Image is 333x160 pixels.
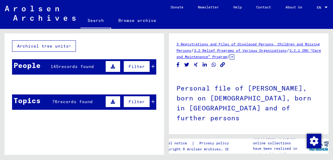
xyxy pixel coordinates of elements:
[195,140,236,146] a: Privacy policy
[129,99,145,104] span: Filter
[307,134,321,148] img: Zustimmung ändern
[162,146,236,152] p: Copyright © Arolsen Archives, 2021
[111,13,163,28] a: Browse archive
[162,140,236,146] div: |
[175,61,181,69] button: Share on Facebook
[12,40,76,52] button: Archival tree units
[176,74,321,131] h1: Personal file of [PERSON_NAME], born on [DEMOGRAPHIC_DATA], born in [GEOGRAPHIC_DATA] and of furt...
[194,48,287,53] a: 3.2 Relief Programs of Various Organizations
[80,13,111,29] a: Search
[253,135,309,146] p: The Arolsen Archives online collections
[227,54,230,59] span: /
[123,61,150,72] button: Filter
[176,42,320,53] a: 3 Registrations and Files of Displaced Persons, Children and Missing Persons
[129,64,145,69] span: Filter
[14,60,41,71] div: People
[51,64,59,69] span: 145
[287,48,289,53] span: /
[211,61,217,69] button: Share on WhatsApp
[317,5,321,10] mat-select-trigger: EN
[193,61,199,69] button: Share on Xing
[219,61,226,69] button: Copy link
[202,61,208,69] button: Share on LinkedIn
[59,64,94,69] span: records found
[253,146,309,157] p: have been realized in partnership with
[123,96,150,107] button: Filter
[5,6,76,21] img: Arolsen_neg.svg
[184,61,190,69] button: Share on Twitter
[191,48,194,53] span: /
[162,140,192,146] a: Legal notice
